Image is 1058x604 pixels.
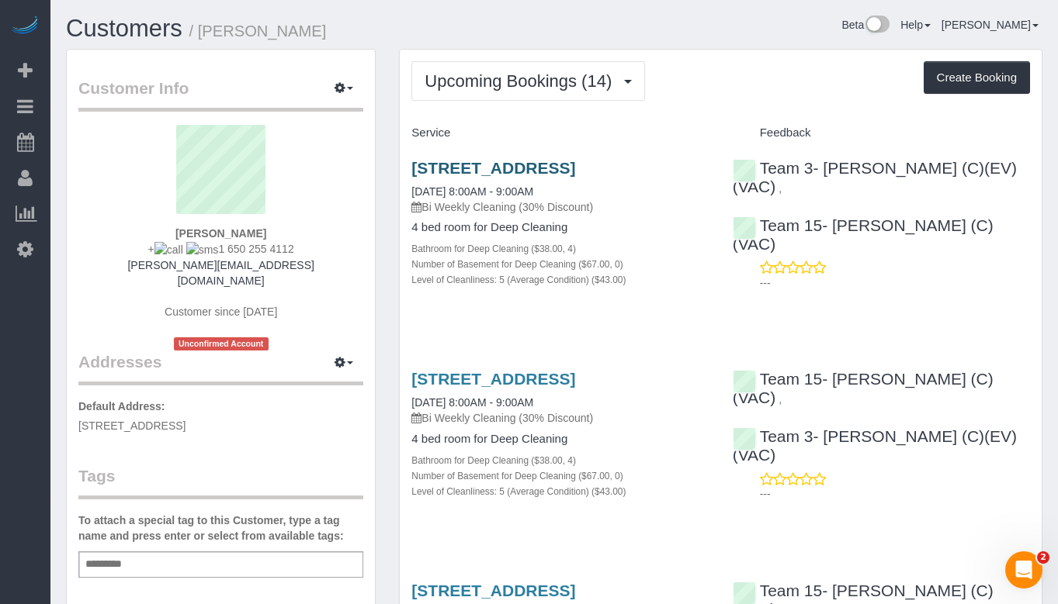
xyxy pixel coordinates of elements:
p: --- [760,486,1030,502]
a: [DATE] 8:00AM - 9:00AM [411,396,533,409]
span: + 1 650 255 4112 [148,243,294,255]
img: sms [186,242,219,257]
legend: Tags [78,464,363,499]
p: --- [760,275,1030,291]
button: Upcoming Bookings (14) [411,61,645,101]
label: To attach a special tag to this Customer, type a tag name and press enter or select from availabl... [78,513,363,544]
a: [PERSON_NAME] [942,19,1039,31]
small: Bathroom for Deep Cleaning ($38.00, 4) [411,455,576,466]
span: , [779,393,782,406]
h4: 4 bed room for Deep Cleaning [411,221,709,234]
span: Customer since [DATE] [165,305,277,318]
img: Automaid Logo [9,16,40,37]
a: [STREET_ADDRESS] [411,582,575,599]
a: Team 15- [PERSON_NAME] (C)(VAC) [733,216,994,253]
span: [STREET_ADDRESS] [78,419,186,432]
img: call [154,242,183,257]
span: , [779,182,782,195]
small: Number of Basement for Deep Cleaning ($67.00, 0) [411,259,623,270]
a: Help [900,19,931,31]
span: Upcoming Bookings (14) [425,71,619,91]
a: [PERSON_NAME][EMAIL_ADDRESS][DOMAIN_NAME] [127,259,314,287]
small: Level of Cleanliness: 5 (Average Condition) ($43.00) [411,486,626,497]
span: Unconfirmed Account [174,337,269,350]
span: 2 [1037,551,1049,564]
p: Bi Weekly Cleaning (30% Discount) [411,199,709,215]
a: Team 15- [PERSON_NAME] (C)(VAC) [733,370,994,406]
iframe: Intercom live chat [1005,551,1042,588]
small: Number of Basement for Deep Cleaning ($67.00, 0) [411,471,623,481]
a: [STREET_ADDRESS] [411,159,575,177]
label: Default Address: [78,399,165,414]
a: [DATE] 8:00AM - 9:00AM [411,185,533,198]
a: Team 3- [PERSON_NAME] (C)(EV)(VAC) [733,159,1017,195]
a: Beta [841,19,890,31]
small: Bathroom for Deep Cleaning ($38.00, 4) [411,243,576,254]
button: Create Booking [924,61,1030,94]
a: Team 3- [PERSON_NAME] (C)(EV)(VAC) [733,427,1017,464]
h4: Service [411,126,709,140]
p: Bi Weekly Cleaning (30% Discount) [411,410,709,426]
small: / [PERSON_NAME] [189,22,327,40]
legend: Customer Info [78,77,363,112]
h4: 4 bed room for Deep Cleaning [411,433,709,446]
strong: [PERSON_NAME] [175,227,266,240]
h4: Feedback [733,126,1030,140]
img: New interface [864,16,890,36]
a: Customers [66,15,182,42]
a: [STREET_ADDRESS] [411,370,575,388]
small: Level of Cleanliness: 5 (Average Condition) ($43.00) [411,274,626,285]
